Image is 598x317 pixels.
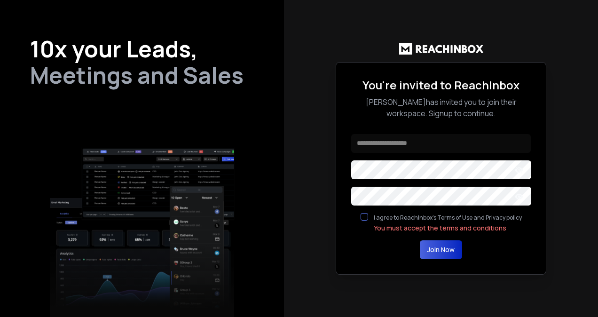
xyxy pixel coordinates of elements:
h2: Meetings and Sales [30,64,254,87]
button: Join Now [420,240,462,259]
p: [PERSON_NAME] has invited you to join their workspace. Signup to continue. [351,96,531,119]
label: I agree to ReachInbox's Terms of Use and Privacy policy [374,214,522,222]
p: You must accept the terms and conditions [374,223,522,233]
h2: You're invited to ReachInbox [351,78,531,93]
h1: 10x your Leads, [30,38,254,60]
